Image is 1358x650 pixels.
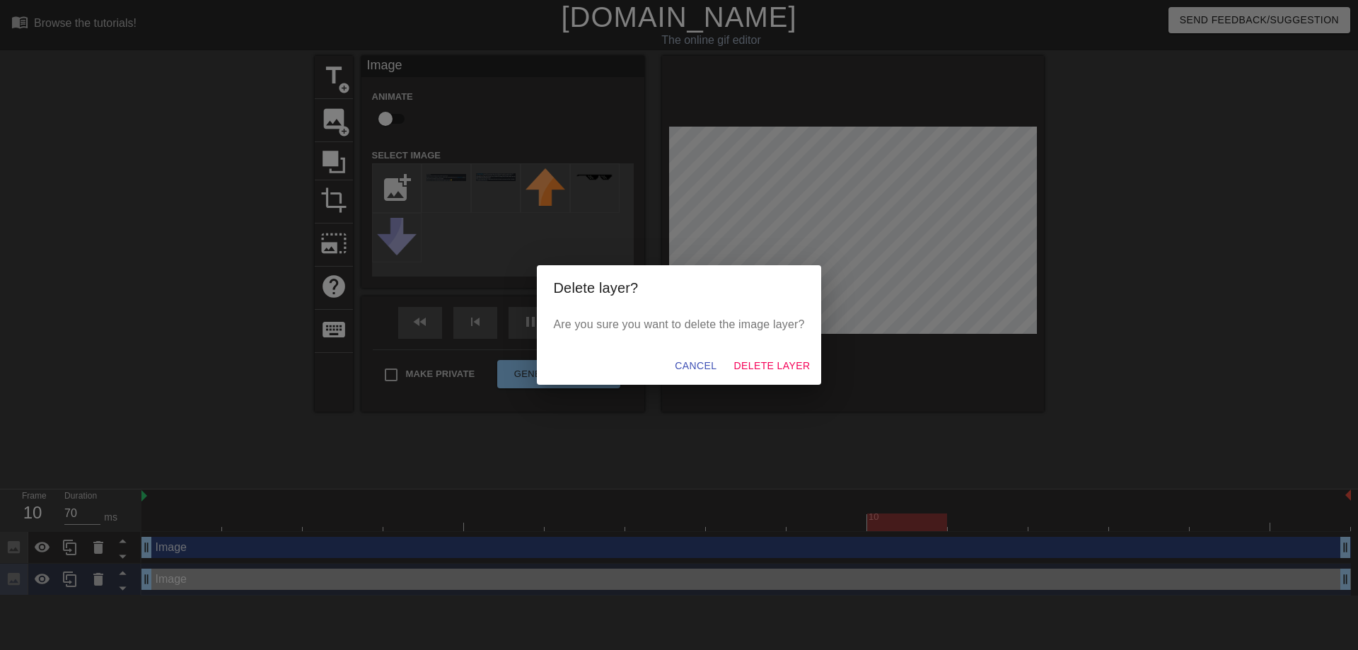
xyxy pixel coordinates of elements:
button: Delete Layer [728,353,816,379]
h2: Delete layer? [554,277,805,299]
span: Delete Layer [733,357,810,375]
button: Cancel [669,353,722,379]
span: Cancel [675,357,716,375]
p: Are you sure you want to delete the image layer? [554,316,805,333]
